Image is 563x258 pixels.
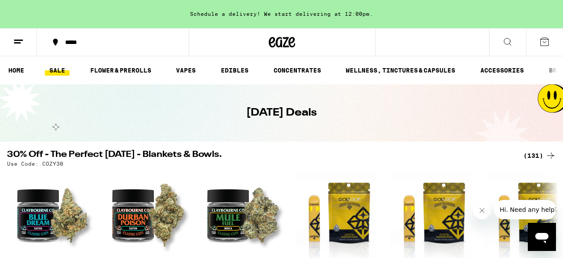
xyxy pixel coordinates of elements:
a: SALE [45,65,69,76]
p: Use Code: COZY30 [7,161,63,167]
a: EDIBLES [216,65,253,76]
a: ACCESSORIES [476,65,528,76]
a: CONCENTRATES [269,65,325,76]
a: (131) [523,150,556,161]
a: VAPES [172,65,200,76]
a: WELLNESS, TINCTURES & CAPSULES [341,65,460,76]
span: Hi. Need any help? [5,6,63,13]
a: FLOWER & PREROLLS [86,65,156,76]
h2: 30% Off - The Perfect [DATE] - Blankets & Bowls. [7,150,513,161]
iframe: Button to launch messaging window [528,223,556,251]
iframe: Message from company [494,200,556,219]
h1: [DATE] Deals [246,105,317,120]
a: HOME [4,65,29,76]
iframe: Close message [473,202,491,219]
